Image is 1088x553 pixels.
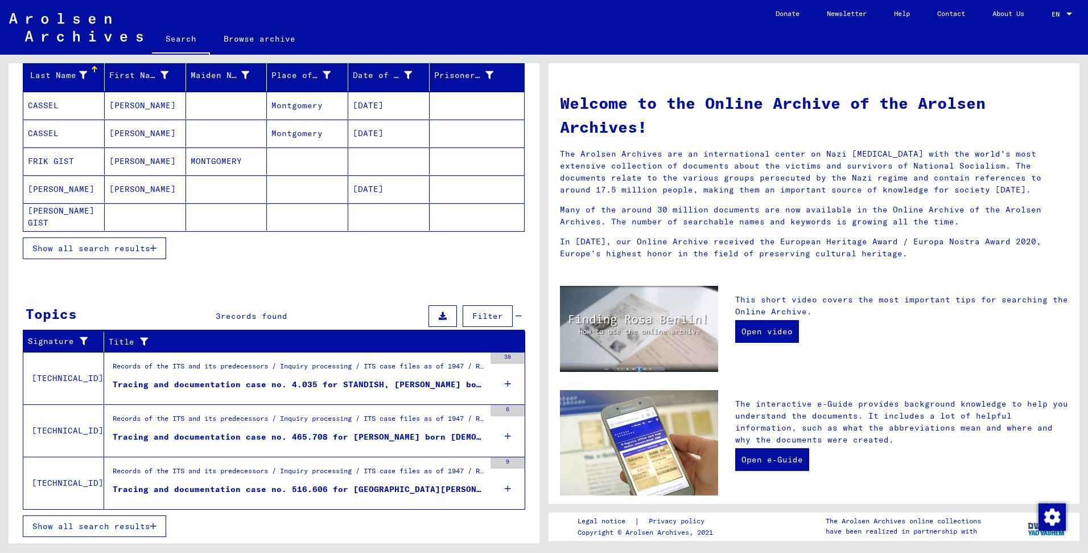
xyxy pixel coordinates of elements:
a: Privacy policy [640,515,718,527]
span: Show all search results [32,521,150,531]
p: This short video covers the most important tips for searching the Online Archive. [735,294,1068,318]
button: Show all search results [23,515,166,537]
div: Records of the ITS and its predecessors / Inquiry processing / ITS case files as of 1947 / Reposi... [113,466,485,482]
div: Title [109,333,511,351]
button: Filter [463,305,513,327]
div: Maiden Name [191,66,267,84]
div: Last Name [28,69,87,81]
p: Many of the around 30 million documents are now available in the Online Archive of the Arolsen Ar... [560,204,1068,228]
div: First Name [109,69,168,81]
div: Date of Birth [353,66,429,84]
button: Show all search results [23,237,166,259]
p: The Arolsen Archives are an international center on Nazi [MEDICAL_DATA] with the world’s most ext... [560,148,1068,196]
td: [TECHNICAL_ID] [23,457,104,509]
span: Show all search results [32,243,150,253]
mat-cell: [DATE] [348,92,430,119]
mat-cell: Montgomery [267,92,348,119]
mat-header-cell: Last Name [23,59,105,91]
p: In [DATE], our Online Archive received the European Heritage Award / Europa Nostra Award 2020, Eu... [560,236,1068,260]
img: yv_logo.png [1025,512,1068,540]
p: Copyright © Arolsen Archives, 2021 [578,527,718,538]
a: Search [152,25,210,55]
div: Date of Birth [353,69,412,81]
div: 9 [491,457,525,469]
mat-cell: CASSEL [23,92,105,119]
img: video.jpg [560,286,718,372]
mat-cell: MONTGOMERY [186,148,267,175]
div: 38 [491,353,525,364]
mat-select-trigger: EN [1052,10,1060,18]
a: Browse archive [210,25,309,52]
div: Place of Birth [271,66,348,84]
mat-cell: [DATE] [348,120,430,147]
mat-cell: [PERSON_NAME] [23,175,105,203]
div: Tracing and documentation case no. 4.035 for STANDISH, [PERSON_NAME] born [DEMOGRAPHIC_DATA] or1920 [113,379,485,391]
div: 6 [491,405,525,416]
mat-cell: CASSEL [23,120,105,147]
div: Tracing and documentation case no. 516.606 for [GEOGRAPHIC_DATA][PERSON_NAME] born [DEMOGRAPHIC_D... [113,484,485,495]
img: Zustimmung ändern [1038,503,1066,531]
div: Records of the ITS and its predecessors / Inquiry processing / ITS case files as of 1947 / Reposi... [113,361,485,377]
mat-cell: [DATE] [348,175,430,203]
div: | [578,515,718,527]
span: 3 [216,311,221,321]
div: Signature [28,335,89,347]
mat-cell: [PERSON_NAME] [105,148,186,175]
mat-cell: FRIK GIST [23,148,105,175]
a: Open video [735,320,799,343]
p: have been realized in partnership with [826,526,981,536]
div: Signature [28,333,104,351]
mat-header-cell: Prisoner # [430,59,524,91]
mat-header-cell: Maiden Name [186,59,267,91]
img: eguide.jpg [560,390,718,495]
div: Maiden Name [191,69,250,81]
mat-cell: [PERSON_NAME] [105,175,186,203]
span: records found [221,311,287,321]
div: Records of the ITS and its predecessors / Inquiry processing / ITS case files as of 1947 / Reposi... [113,413,485,429]
a: Open e-Guide [735,448,809,471]
mat-cell: Montgomery [267,120,348,147]
div: Prisoner # [434,69,493,81]
a: Legal notice [578,515,634,527]
div: Tracing and documentation case no. 465.708 for [PERSON_NAME] born [DEMOGRAPHIC_DATA] [113,431,485,443]
mat-cell: [PERSON_NAME] [105,120,186,147]
img: Arolsen_neg.svg [9,13,143,42]
h1: Welcome to the Online Archive of the Arolsen Archives! [560,91,1068,139]
mat-header-cell: First Name [105,59,186,91]
div: Title [109,336,497,348]
mat-cell: [PERSON_NAME] [105,92,186,119]
td: [TECHNICAL_ID] [23,404,104,457]
div: Prisoner # [434,66,510,84]
mat-header-cell: Date of Birth [348,59,430,91]
mat-header-cell: Place of Birth [267,59,348,91]
mat-cell: [PERSON_NAME] GIST [23,203,105,231]
p: The Arolsen Archives online collections [826,516,981,526]
div: Place of Birth [271,69,331,81]
div: Last Name [28,66,104,84]
td: [TECHNICAL_ID] [23,352,104,404]
div: Topics [26,304,77,324]
div: First Name [109,66,186,84]
p: The interactive e-Guide provides background knowledge to help you understand the documents. It in... [735,398,1068,446]
span: Filter [472,311,503,321]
